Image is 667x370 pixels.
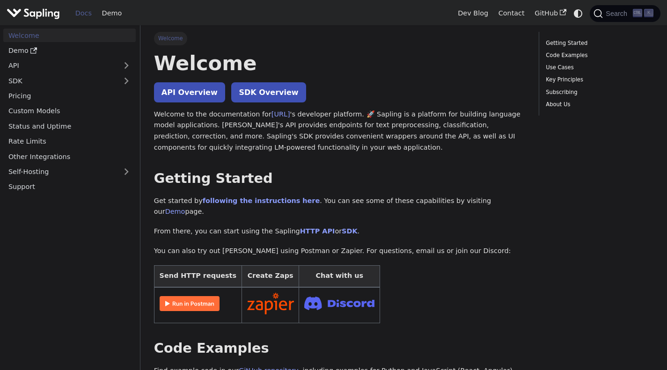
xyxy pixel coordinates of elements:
a: Contact [493,6,530,21]
button: Expand sidebar category 'SDK' [117,74,136,87]
a: About Us [546,100,650,109]
img: Connect in Zapier [247,293,294,314]
p: From there, you can start using the Sapling or . [154,226,525,237]
img: Run in Postman [160,296,220,311]
a: HTTP API [300,227,335,235]
a: GitHub [529,6,571,21]
h1: Welcome [154,51,525,76]
a: Getting Started [546,39,650,48]
a: Pricing [3,89,136,103]
h2: Getting Started [154,170,525,187]
a: Support [3,180,136,194]
a: SDK [342,227,357,235]
p: Welcome to the documentation for 's developer platform. 🚀 Sapling is a platform for building lang... [154,109,525,153]
a: Subscribing [546,88,650,97]
a: SDK [3,74,117,87]
a: following the instructions here [203,197,320,204]
th: Chat with us [299,265,380,287]
a: Key Principles [546,75,650,84]
a: Self-Hosting [3,165,136,179]
a: Code Examples [546,51,650,60]
th: Create Zaps [242,265,299,287]
button: Expand sidebar category 'API' [117,59,136,73]
a: Custom Models [3,104,136,118]
span: Welcome [154,32,187,45]
p: You can also try out [PERSON_NAME] using Postman or Zapier. For questions, email us or join our D... [154,246,525,257]
nav: Breadcrumbs [154,32,525,45]
button: Search (Ctrl+K) [590,5,660,22]
a: Demo [165,208,185,215]
h2: Code Examples [154,340,525,357]
th: Send HTTP requests [154,265,242,287]
a: API Overview [154,82,225,102]
a: [URL] [271,110,290,118]
a: Other Integrations [3,150,136,163]
a: SDK Overview [231,82,306,102]
a: Welcome [3,29,136,42]
kbd: K [644,9,653,17]
button: Switch between dark and light mode (currently system mode) [572,7,585,20]
a: Dev Blog [453,6,493,21]
a: API [3,59,117,73]
p: Get started by . You can see some of these capabilities by visiting our page. [154,196,525,218]
a: Rate Limits [3,135,136,148]
a: Docs [70,6,97,21]
img: Join Discord [304,294,374,313]
a: Use Cases [546,63,650,72]
a: Demo [3,44,136,58]
a: Demo [97,6,127,21]
span: Search [603,10,633,17]
img: Sapling.ai [7,7,60,20]
a: Sapling.ai [7,7,63,20]
a: Status and Uptime [3,119,136,133]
